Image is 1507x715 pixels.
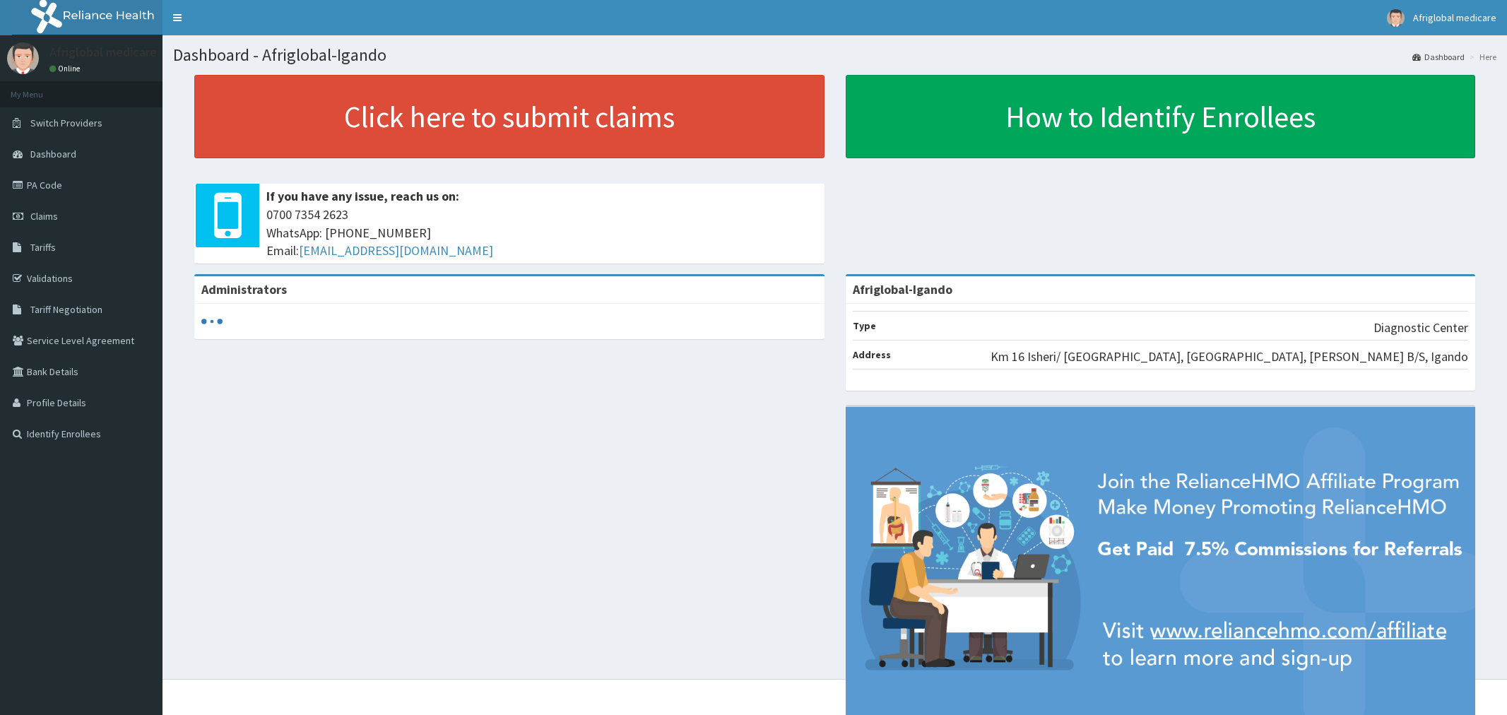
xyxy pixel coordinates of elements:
b: Type [853,319,876,332]
p: Afriglobal medicare [49,46,157,59]
p: Km 16 Isheri/ [GEOGRAPHIC_DATA], [GEOGRAPHIC_DATA], [PERSON_NAME] B/S, Igando [991,348,1468,366]
span: Tariff Negotiation [30,303,102,316]
span: Dashboard [30,148,76,160]
p: Diagnostic Center [1373,319,1468,337]
img: User Image [7,42,39,74]
a: Click here to submit claims [194,75,825,158]
a: How to Identify Enrollees [846,75,1476,158]
span: Switch Providers [30,117,102,129]
span: Claims [30,210,58,223]
b: Address [853,348,891,361]
a: Dashboard [1412,51,1465,63]
span: Tariffs [30,241,56,254]
img: User Image [1387,9,1405,27]
strong: Afriglobal-Igando [853,281,952,297]
a: [EMAIL_ADDRESS][DOMAIN_NAME] [299,242,493,259]
b: If you have any issue, reach us on: [266,188,459,204]
b: Administrators [201,281,287,297]
li: Here [1466,51,1496,63]
span: 0700 7354 2623 WhatsApp: [PHONE_NUMBER] Email: [266,206,817,260]
a: Online [49,64,83,73]
svg: audio-loading [201,311,223,332]
h1: Dashboard - Afriglobal-Igando [173,46,1496,64]
span: Afriglobal medicare [1413,11,1496,24]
